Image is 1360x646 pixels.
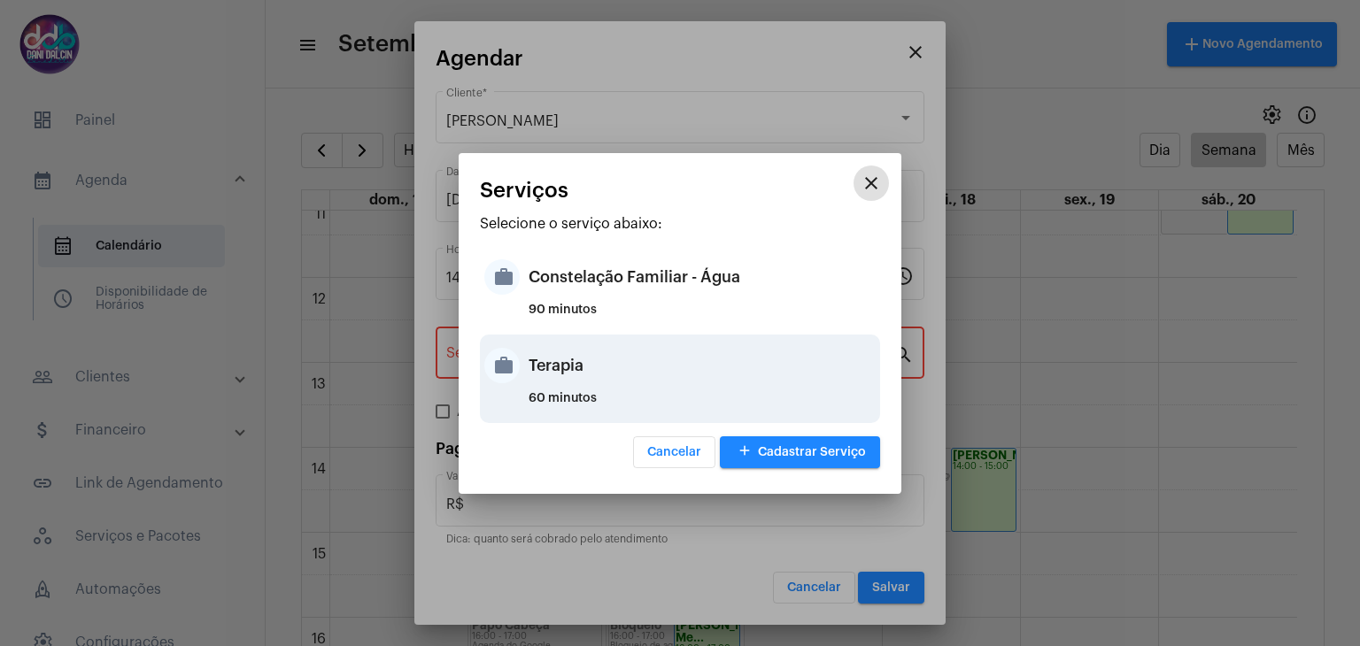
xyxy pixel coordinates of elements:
[529,250,876,304] div: Constelação Familiar - Água
[529,304,876,330] div: 90 minutos
[861,173,882,194] mat-icon: close
[480,179,568,202] span: Serviços
[647,446,701,458] span: Cancelar
[484,348,520,383] mat-icon: work
[480,216,880,232] p: Selecione o serviço abaixo:
[484,259,520,295] mat-icon: work
[734,440,755,464] mat-icon: add
[633,436,715,468] button: Cancelar
[529,339,876,392] div: Terapia
[529,392,876,419] div: 60 minutos
[720,436,880,468] button: Cadastrar Serviço
[734,446,866,458] span: Cadastrar Serviço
